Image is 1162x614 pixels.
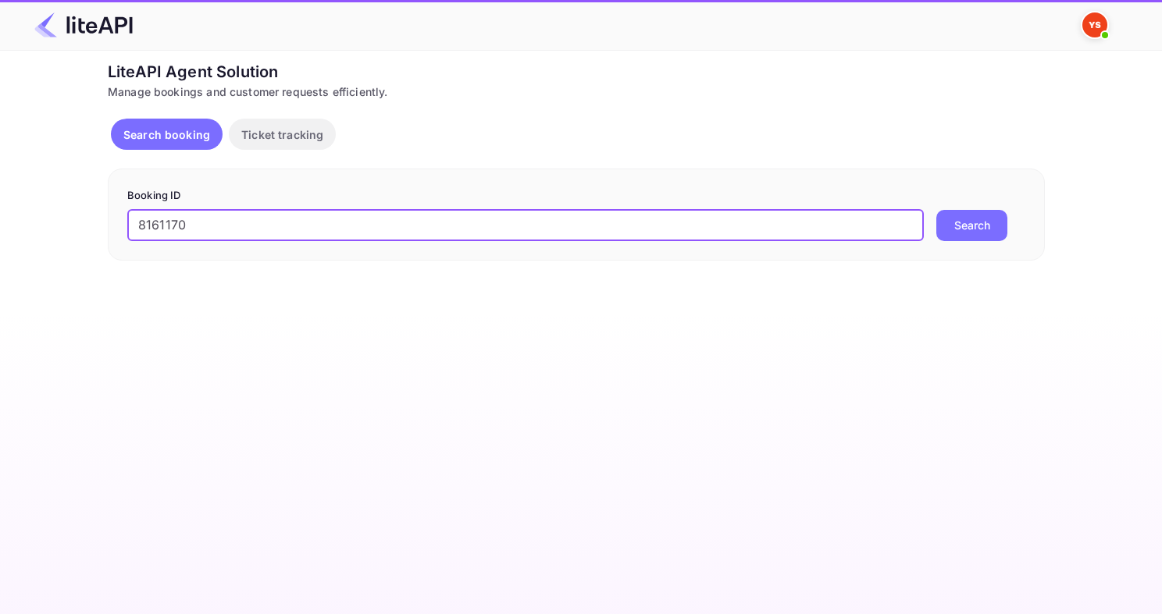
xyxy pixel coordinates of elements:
[127,210,924,241] input: Enter Booking ID (e.g., 63782194)
[123,126,210,143] p: Search booking
[936,210,1007,241] button: Search
[108,83,1045,100] div: Manage bookings and customer requests efficiently.
[241,126,323,143] p: Ticket tracking
[1082,12,1107,37] img: Yandex Support
[108,60,1045,83] div: LiteAPI Agent Solution
[34,12,133,37] img: LiteAPI Logo
[127,188,1025,204] p: Booking ID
